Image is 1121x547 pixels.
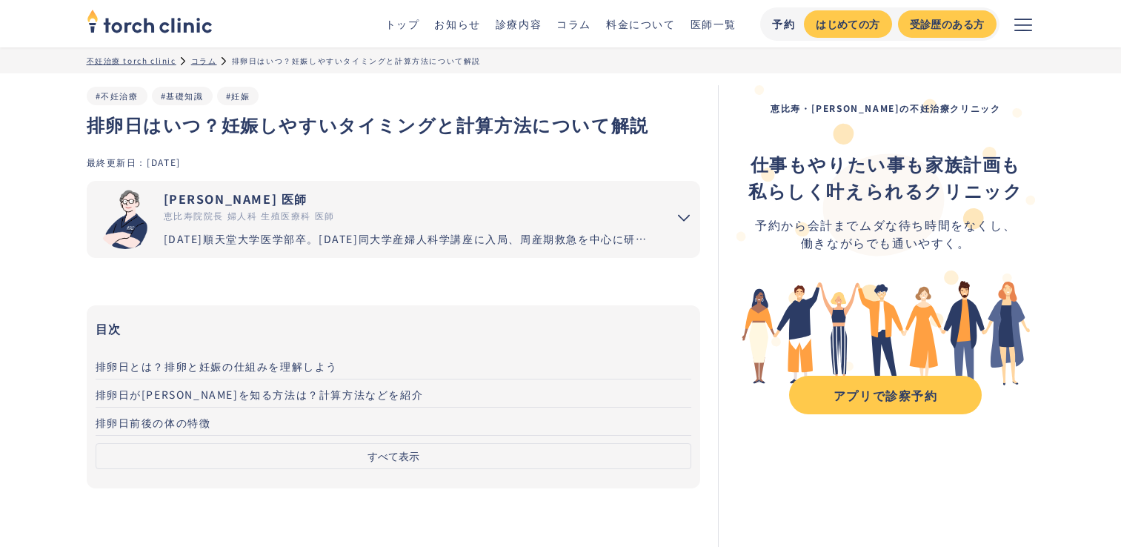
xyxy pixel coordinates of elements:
div: 排卵日はいつ？妊娠しやすいタイミングと計算方法について解説 [232,55,481,66]
h3: 目次 [96,317,692,339]
summary: 市山 卓彦 [PERSON_NAME] 医師 恵比寿院院長 婦人科 生殖医療科 医師 [DATE]順天堂大学医学部卒。[DATE]同大学産婦人科学講座に入局、周産期救急を中心に研鑽を重ねる。[D... [87,181,701,258]
h1: 排卵日はいつ？妊娠しやすいタイミングと計算方法について解説 [87,111,701,138]
a: 不妊治療 torch clinic [87,55,176,66]
a: #不妊治療 [96,90,139,102]
div: 受診歴のある方 [910,16,985,32]
strong: 恵比寿・[PERSON_NAME]の不妊治療クリニック [771,102,1000,114]
a: コラム [556,16,591,31]
a: トップ [385,16,420,31]
strong: 仕事もやりたい事も家族計画も [751,150,1021,176]
a: home [87,10,213,37]
img: 市山 卓彦 [96,190,155,249]
a: 料金について [606,16,676,31]
button: すべて表示 [96,443,692,469]
a: 排卵日前後の体の特徴 [96,408,692,436]
div: [DATE]順天堂大学医学部卒。[DATE]同大学産婦人科学講座に入局、周産期救急を中心に研鑽を重ねる。[DATE]国内有数の不妊治療施設セントマザー産婦人科医院で、女性不妊症のみでなく男性不妊... [164,231,656,247]
a: アプリで診察予約 [789,376,982,414]
div: 予約から会計までムダな待ち時間をなくし、 働きながらでも通いやすく。 [748,216,1022,251]
div: [DATE] [147,156,181,168]
div: アプリで診察予約 [802,386,968,404]
span: 排卵日前後の体の特徴 [96,415,211,430]
ul: パンくずリスト [87,55,1035,66]
div: はじめての方 [816,16,879,32]
div: [PERSON_NAME] 医師 [164,190,656,208]
a: #基礎知識 [161,90,204,102]
a: 医師一覧 [691,16,736,31]
span: 排卵日が[PERSON_NAME]を知る方法は？計算方法などを紹介 [96,387,424,402]
a: 診療内容 [496,16,542,31]
a: 排卵日とは？排卵と妊娠の仕組みを理解しよう [96,351,692,379]
a: [PERSON_NAME] 医師 恵比寿院院長 婦人科 生殖医療科 医師 [DATE]順天堂大学医学部卒。[DATE]同大学産婦人科学講座に入局、周産期救急を中心に研鑽を重ねる。[DATE]国内... [87,181,656,258]
a: はじめての方 [804,10,891,38]
div: ‍ ‍ [748,150,1022,204]
div: 最終更新日： [87,156,147,168]
span: 排卵日とは？排卵と妊娠の仕組みを理解しよう [96,359,339,374]
a: 排卵日が[PERSON_NAME]を知る方法は？計算方法などを紹介 [96,379,692,408]
a: #妊娠 [226,90,250,102]
strong: 私らしく叶えられるクリニック [748,177,1022,203]
a: お知らせ [434,16,480,31]
a: 受診歴のある方 [898,10,997,38]
div: 予約 [772,16,795,32]
a: コラム [191,55,217,66]
div: 恵比寿院院長 婦人科 生殖医療科 医師 [164,209,656,222]
img: torch clinic [87,4,213,37]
